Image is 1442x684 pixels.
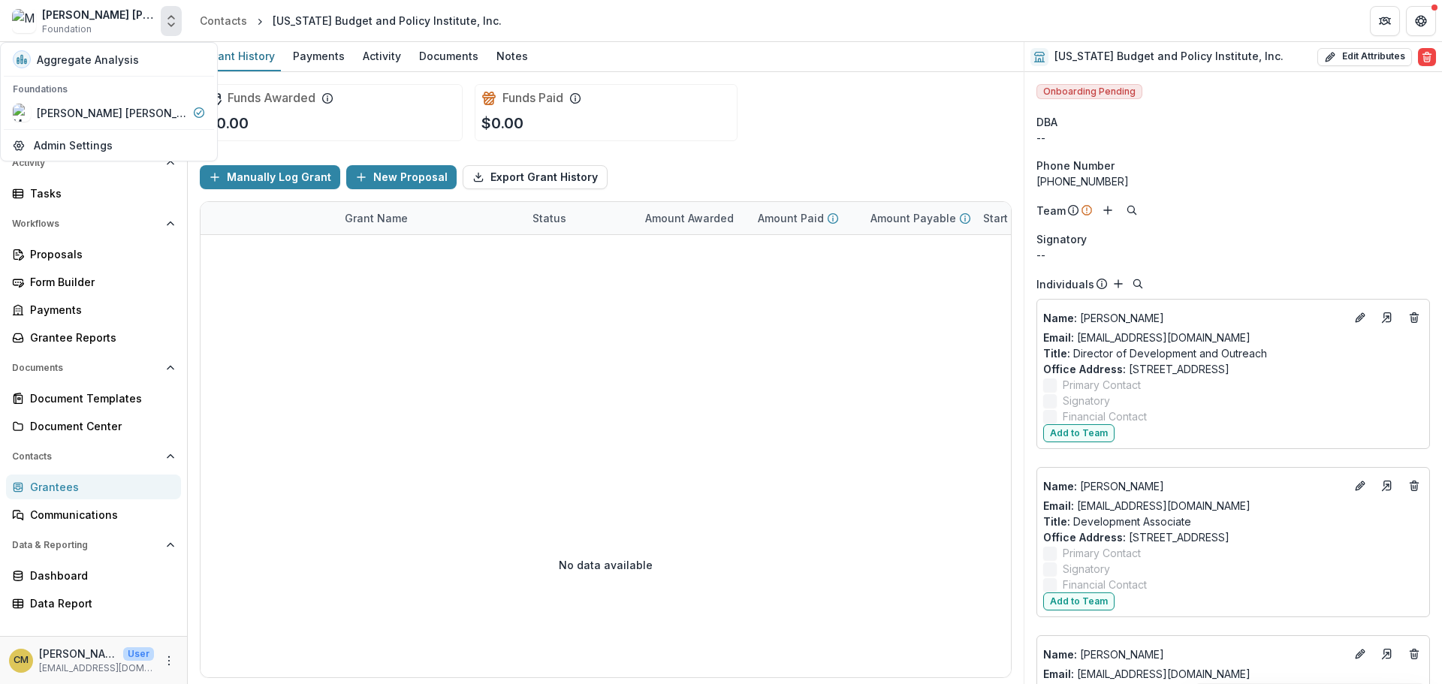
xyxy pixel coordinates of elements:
[1043,514,1423,529] p: Development Associate
[30,330,169,345] div: Grantee Reports
[336,202,523,234] div: Grant Name
[6,386,181,411] a: Document Templates
[30,274,169,290] div: Form Builder
[1043,347,1070,360] span: Title :
[42,23,92,36] span: Foundation
[6,414,181,438] a: Document Center
[287,45,351,67] div: Payments
[1043,646,1345,662] p: [PERSON_NAME]
[6,563,181,588] a: Dashboard
[123,647,154,661] p: User
[1043,480,1077,493] span: Name :
[490,42,534,71] a: Notes
[30,302,169,318] div: Payments
[1099,201,1117,219] button: Add
[1036,158,1115,173] span: Phone Number
[1418,48,1436,66] button: Delete
[1406,6,1436,36] button: Get Help
[1036,84,1142,99] span: Onboarding Pending
[1043,363,1126,375] span: Office Address :
[1063,545,1141,561] span: Primary Contact
[1043,310,1345,326] a: Name: [PERSON_NAME]
[6,151,181,175] button: Open Activity
[481,112,523,134] p: $0.00
[14,655,29,665] div: Christine Mayers
[1036,130,1430,146] div: --
[30,479,169,495] div: Grantees
[1043,646,1345,662] a: Name: [PERSON_NAME]
[1043,310,1345,326] p: [PERSON_NAME]
[1036,114,1057,130] span: DBA
[6,591,181,616] a: Data Report
[30,418,169,434] div: Document Center
[200,42,281,71] a: Grant History
[194,10,508,32] nav: breadcrumb
[6,212,181,236] button: Open Workflows
[336,210,417,226] div: Grant Name
[30,246,169,262] div: Proposals
[1043,498,1250,514] a: Email: [EMAIL_ADDRESS][DOMAIN_NAME]
[200,45,281,67] div: Grant History
[1063,377,1141,393] span: Primary Contact
[1351,477,1369,495] button: Edit
[30,595,169,611] div: Data Report
[6,270,181,294] a: Form Builder
[42,7,155,23] div: [PERSON_NAME] [PERSON_NAME] Data Sandbox
[749,202,861,234] div: Amount Paid
[6,325,181,350] a: Grantee Reports
[12,218,160,229] span: Workflows
[194,10,253,32] a: Contacts
[413,45,484,67] div: Documents
[413,42,484,71] a: Documents
[1043,345,1423,361] p: Director of Development and Outreach
[523,210,575,226] div: Status
[6,444,181,469] button: Open Contacts
[357,42,407,71] a: Activity
[39,646,117,661] p: [PERSON_NAME]
[1351,645,1369,663] button: Edit
[636,202,749,234] div: Amount Awarded
[1129,275,1147,293] button: Search
[1043,478,1345,494] a: Name: [PERSON_NAME]
[1036,247,1430,263] div: --
[974,202,1087,234] div: Start Date
[6,356,181,380] button: Open Documents
[30,507,169,523] div: Communications
[1375,306,1399,330] a: Go to contact
[861,202,974,234] div: Amount Payable
[974,210,1045,226] div: Start Date
[1375,474,1399,498] a: Go to contact
[1063,561,1110,577] span: Signatory
[12,363,160,373] span: Documents
[30,568,169,583] div: Dashboard
[346,165,457,189] button: New Proposal
[1063,393,1110,408] span: Signatory
[1043,499,1074,512] span: Email:
[1043,666,1250,682] a: Email: [EMAIL_ADDRESS][DOMAIN_NAME]
[1043,515,1070,528] span: Title :
[1063,408,1147,424] span: Financial Contact
[6,475,181,499] a: Grantees
[1370,6,1400,36] button: Partners
[1063,577,1147,592] span: Financial Contact
[1043,424,1115,442] button: Add to Team
[12,9,36,33] img: Mary Reynolds Babcock Data Sandbox
[1043,478,1345,494] p: [PERSON_NAME]
[207,112,249,134] p: $0.00
[523,202,636,234] div: Status
[287,42,351,71] a: Payments
[1054,50,1284,63] h2: [US_STATE] Budget and Policy Institute, Inc.
[1043,330,1250,345] a: Email: [EMAIL_ADDRESS][DOMAIN_NAME]
[870,210,956,226] p: Amount Payable
[559,557,653,573] p: No data available
[1043,648,1077,661] span: Name :
[1036,276,1094,292] p: Individuals
[636,210,743,226] div: Amount Awarded
[1043,667,1074,680] span: Email:
[1405,477,1423,495] button: Deletes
